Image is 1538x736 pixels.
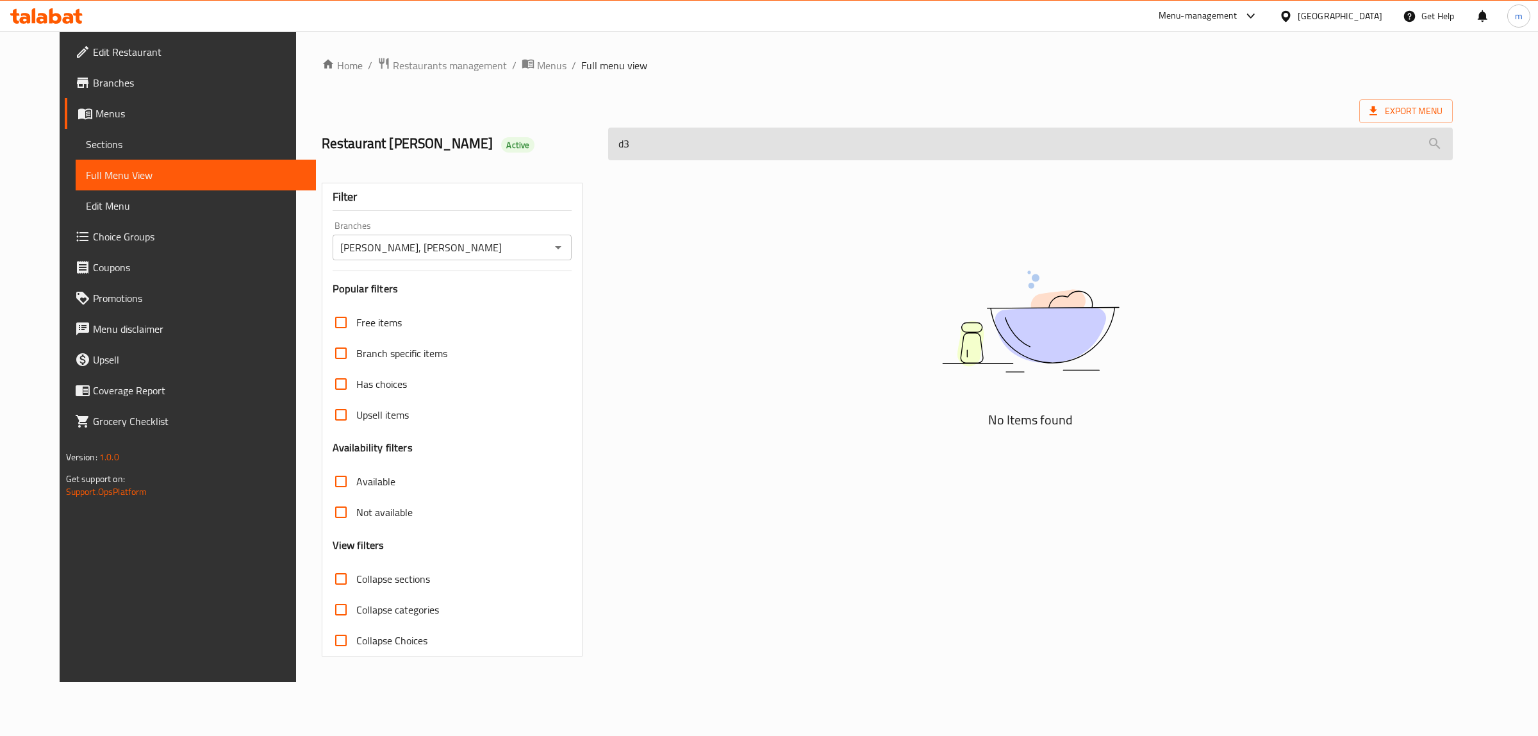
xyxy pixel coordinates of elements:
[870,237,1191,406] img: dish.svg
[76,129,317,160] a: Sections
[549,238,567,256] button: Open
[65,98,317,129] a: Menus
[93,229,306,244] span: Choice Groups
[93,414,306,429] span: Grocery Checklist
[65,344,317,375] a: Upsell
[76,190,317,221] a: Edit Menu
[522,57,566,74] a: Menus
[512,58,517,73] li: /
[356,407,409,422] span: Upsell items
[65,283,317,314] a: Promotions
[86,198,306,213] span: Edit Menu
[581,58,647,73] span: Full menu view
[66,471,125,487] span: Get support on:
[356,602,439,617] span: Collapse categories
[86,167,306,183] span: Full Menu View
[333,440,413,455] h3: Availability filters
[65,406,317,437] a: Grocery Checklist
[66,483,147,500] a: Support.OpsPlatform
[870,410,1191,430] h5: No Items found
[93,260,306,275] span: Coupons
[65,375,317,406] a: Coverage Report
[93,352,306,367] span: Upsell
[356,315,402,330] span: Free items
[65,314,317,344] a: Menu disclaimer
[65,252,317,283] a: Coupons
[1369,103,1443,119] span: Export Menu
[333,281,572,296] h3: Popular filters
[1359,99,1453,123] span: Export Menu
[93,290,306,306] span: Promotions
[322,57,1453,74] nav: breadcrumb
[356,346,447,361] span: Branch specific items
[501,139,534,151] span: Active
[93,321,306,337] span: Menu disclaimer
[93,383,306,398] span: Coverage Report
[333,538,384,553] h3: View filters
[393,58,507,73] span: Restaurants management
[368,58,372,73] li: /
[356,474,395,489] span: Available
[356,376,407,392] span: Has choices
[377,57,507,74] a: Restaurants management
[65,67,317,98] a: Branches
[65,221,317,252] a: Choice Groups
[322,58,363,73] a: Home
[1159,8,1237,24] div: Menu-management
[1298,9,1382,23] div: [GEOGRAPHIC_DATA]
[608,128,1453,160] input: search
[322,134,593,153] h2: Restaurant [PERSON_NAME]
[93,44,306,60] span: Edit Restaurant
[572,58,576,73] li: /
[356,571,430,587] span: Collapse sections
[93,75,306,90] span: Branches
[356,633,427,648] span: Collapse Choices
[99,449,119,465] span: 1.0.0
[76,160,317,190] a: Full Menu View
[537,58,566,73] span: Menus
[86,137,306,152] span: Sections
[1515,9,1523,23] span: m
[95,106,306,121] span: Menus
[66,449,97,465] span: Version:
[333,183,572,211] div: Filter
[65,37,317,67] a: Edit Restaurant
[356,505,413,520] span: Not available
